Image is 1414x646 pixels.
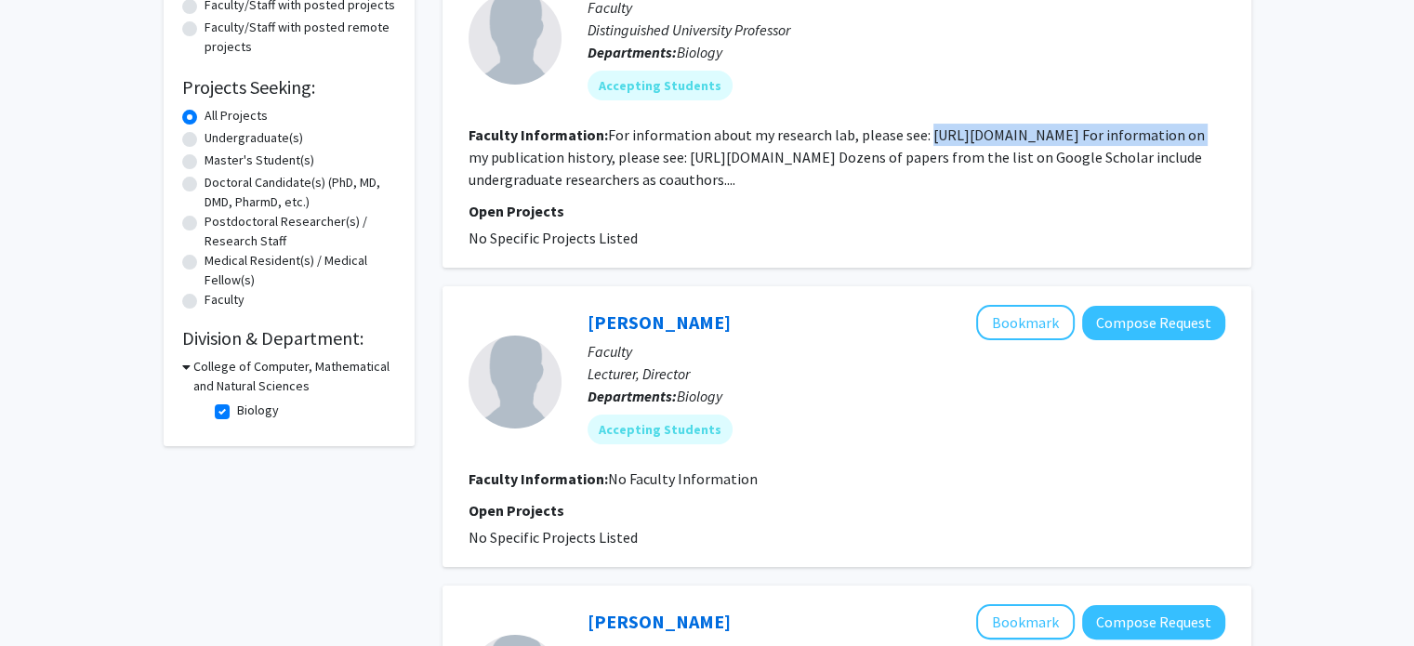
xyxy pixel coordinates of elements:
[237,401,279,420] label: Biology
[588,310,731,334] a: [PERSON_NAME]
[193,357,396,396] h3: College of Computer, Mathematical and Natural Sciences
[469,200,1225,222] p: Open Projects
[588,340,1225,363] p: Faculty
[677,43,722,61] span: Biology
[205,151,314,170] label: Master's Student(s)
[469,528,638,547] span: No Specific Projects Listed
[205,128,303,148] label: Undergraduate(s)
[182,327,396,349] h2: Division & Department:
[588,363,1225,385] p: Lecturer, Director
[469,125,608,144] b: Faculty Information:
[469,229,638,247] span: No Specific Projects Listed
[588,43,677,61] b: Departments:
[469,499,1225,521] p: Open Projects
[976,305,1075,340] button: Add Nicholas Fletcher to Bookmarks
[182,76,396,99] h2: Projects Seeking:
[205,212,396,251] label: Postdoctoral Researcher(s) / Research Staff
[205,18,396,57] label: Faculty/Staff with posted remote projects
[205,106,268,125] label: All Projects
[1082,306,1225,340] button: Compose Request to Nicholas Fletcher
[976,604,1075,639] button: Add Hilary Bierman to Bookmarks
[205,173,396,212] label: Doctoral Candidate(s) (PhD, MD, DMD, PharmD, etc.)
[205,290,244,310] label: Faculty
[608,469,758,488] span: No Faculty Information
[588,610,731,633] a: [PERSON_NAME]
[677,387,722,405] span: Biology
[588,387,677,405] b: Departments:
[469,469,608,488] b: Faculty Information:
[469,125,1205,189] fg-read-more: For information about my research lab, please see: [URL][DOMAIN_NAME] For information on my publi...
[205,251,396,290] label: Medical Resident(s) / Medical Fellow(s)
[588,19,1225,41] p: Distinguished University Professor
[588,415,733,444] mat-chip: Accepting Students
[1082,605,1225,639] button: Compose Request to Hilary Bierman
[588,71,733,100] mat-chip: Accepting Students
[14,562,79,632] iframe: Chat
